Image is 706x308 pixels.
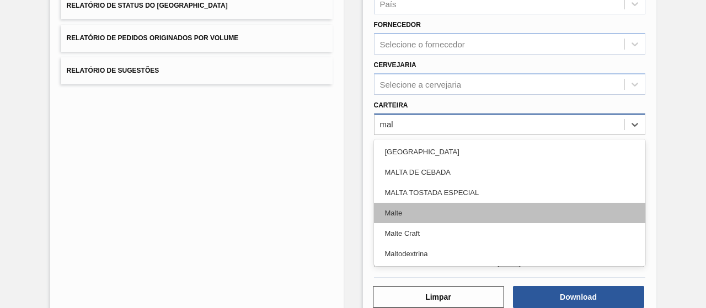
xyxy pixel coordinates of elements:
div: Malte Craft [374,223,645,244]
label: Cervejaria [374,61,416,69]
span: Relatório de Sugestões [67,67,159,74]
button: Relatório de Pedidos Originados por Volume [61,25,333,52]
button: Limpar [373,286,504,308]
div: Selecione a cervejaria [380,79,462,89]
div: MALTA DE CEBADA [374,162,645,182]
label: Carteira [374,101,408,109]
div: Maltodextrina [374,244,645,264]
div: Selecione o fornecedor [380,40,465,49]
button: Download [513,286,644,308]
div: Malte [374,203,645,223]
button: Relatório de Sugestões [61,57,333,84]
div: [GEOGRAPHIC_DATA] [374,142,645,162]
span: Relatório de Pedidos Originados por Volume [67,34,239,42]
div: MALTA TOSTADA ESPECIAL [374,182,645,203]
span: Relatório de Status do [GEOGRAPHIC_DATA] [67,2,228,9]
label: Fornecedor [374,21,421,29]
